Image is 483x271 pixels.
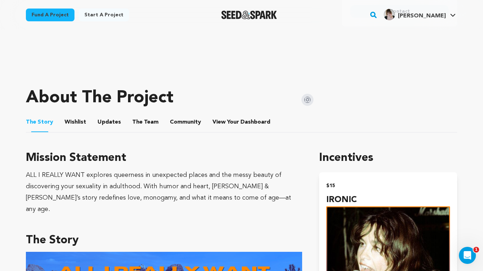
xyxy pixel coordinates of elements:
[65,118,86,126] span: Wishlist
[473,247,479,253] span: 1
[240,118,270,126] span: Dashboard
[26,90,173,107] h1: About The Project
[326,194,450,206] h4: IRONIC
[98,118,121,126] span: Updates
[221,11,277,19] img: Seed&Spark Logo Dark Mode
[26,9,74,21] a: Fund a project
[132,118,143,126] span: The
[26,150,302,167] h3: Mission Statement
[170,118,201,126] span: Community
[26,169,302,215] div: ALL I REALLY WANT explores queerness in unexpected places and the messy beauty of discovering you...
[384,9,446,20] div: Katya K.'s Profile
[319,150,457,167] h1: Incentives
[132,118,159,126] span: Team
[26,118,53,126] span: Story
[212,118,272,126] a: ViewYourDashboard
[26,232,302,249] h3: The Story
[459,247,476,264] iframe: Intercom live chat
[26,118,36,126] span: The
[212,118,272,126] span: Your
[398,13,446,19] span: [PERSON_NAME]
[382,7,457,22] span: Katya K.'s Profile
[326,181,450,191] h2: $15
[384,9,395,20] img: d1c5c6e43098ef0c.jpg
[382,7,457,20] a: Katya K.'s Profile
[221,11,277,19] a: Seed&Spark Homepage
[79,9,129,21] a: Start a project
[301,94,313,106] img: Seed&Spark Instagram Icon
